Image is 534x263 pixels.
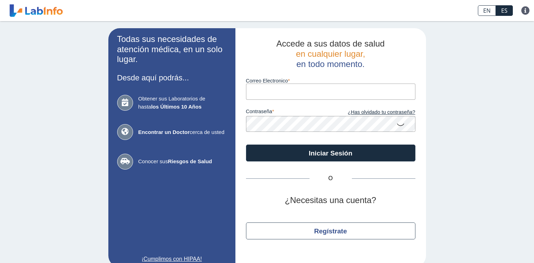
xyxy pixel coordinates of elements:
span: Obtener sus Laboratorios de hasta [138,95,227,111]
h3: Desde aquí podrás... [117,73,227,82]
label: contraseña [246,109,331,116]
span: O [310,174,352,183]
button: Iniciar Sesión [246,145,415,161]
label: Correo Electronico [246,78,415,84]
span: en cualquier lugar, [296,49,365,59]
b: Riesgos de Salud [168,158,212,164]
span: cerca de usted [138,128,227,136]
button: Regístrate [246,222,415,239]
span: en todo momento. [296,59,365,69]
b: Encontrar un Doctor [138,129,190,135]
h2: ¿Necesitas una cuenta? [246,195,415,206]
a: ¿Has olvidado tu contraseña? [331,109,415,116]
span: Conocer sus [138,158,227,166]
h2: Todas sus necesidades de atención médica, en un solo lugar. [117,34,227,65]
span: Accede a sus datos de salud [276,39,385,48]
a: ES [496,5,513,16]
b: los Últimos 10 Años [151,104,202,110]
a: EN [478,5,496,16]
